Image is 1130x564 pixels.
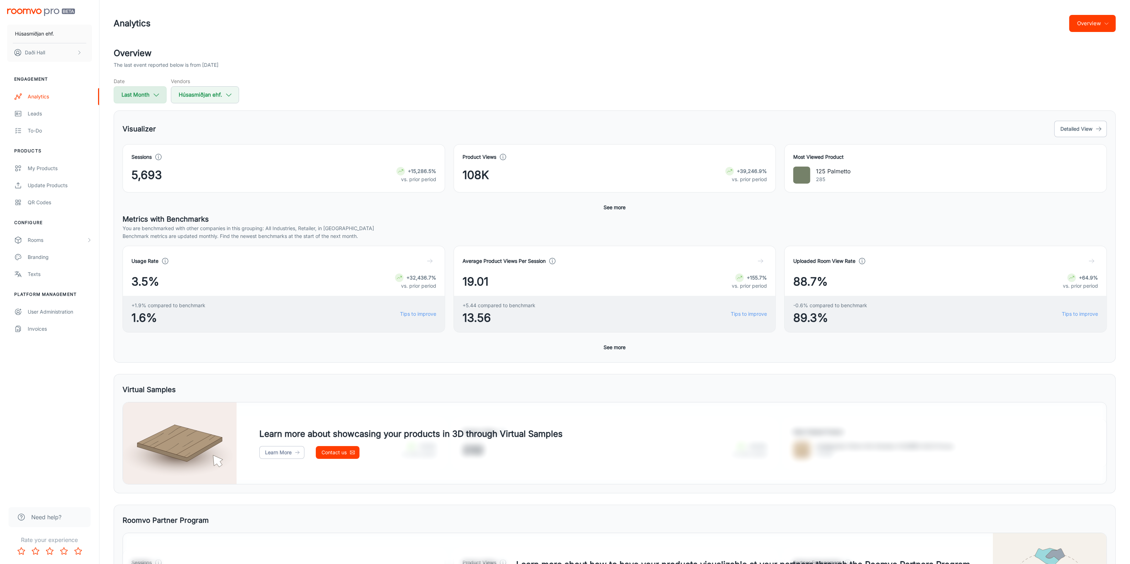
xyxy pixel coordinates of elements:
[131,257,158,265] h4: Usage Rate
[171,77,239,85] h5: Vendors
[131,153,152,161] h4: Sessions
[731,310,767,318] a: Tips to improve
[123,224,1107,232] p: You are benchmarked with other companies in this grouping: All Industries, Retailer, in [GEOGRAPH...
[400,310,436,318] a: Tips to improve
[259,446,304,459] a: Learn More
[7,43,92,62] button: Daði Hall
[725,175,767,183] p: vs. prior period
[816,167,851,175] p: 125 Palmetto
[1063,282,1098,290] p: vs. prior period
[123,124,156,134] h5: Visualizer
[793,257,855,265] h4: Uploaded Room View Rate
[1054,121,1107,137] button: Detailed View
[131,302,205,309] span: +1.9% compared to benchmark
[28,544,43,558] button: Rate 2 star
[28,93,92,101] div: Analytics
[123,232,1107,240] p: Benchmark metrics are updated monthly. Find the newest benchmarks at the start of the next month.
[737,168,767,174] strong: +39,246.9%
[1069,15,1116,32] button: Overview
[7,9,75,16] img: Roomvo PRO Beta
[6,536,93,544] p: Rate your experience
[463,257,546,265] h4: Average Product Views Per Session
[131,273,159,290] span: 3.5%
[28,199,92,206] div: QR Codes
[131,309,205,326] span: 1.6%
[123,214,1107,224] h5: Metrics with Benchmarks
[408,168,436,174] strong: +15,286.5%
[747,275,767,281] strong: +155.7%
[793,273,828,290] span: 88.7%
[793,167,810,184] img: 125 Palmetto
[28,110,92,118] div: Leads
[7,25,92,43] button: Húsasmiðjan ehf.
[28,308,92,316] div: User Administration
[28,253,92,261] div: Branding
[71,544,85,558] button: Rate 5 star
[28,325,92,333] div: Invoices
[28,127,92,135] div: To-do
[793,309,867,326] span: 89.3%
[14,544,28,558] button: Rate 1 star
[463,273,488,290] span: 19.01
[406,275,436,281] strong: +32,436.7%
[1062,310,1098,318] a: Tips to improve
[123,515,209,526] h5: Roomvo Partner Program
[123,384,176,395] h5: Virtual Samples
[601,201,629,214] button: See more
[463,167,489,184] span: 108K
[463,302,535,309] span: +5.44 compared to benchmark
[793,302,867,309] span: -0.6% compared to benchmark
[259,428,563,440] h4: Learn more about showcasing your products in 3D through Virtual Samples
[43,544,57,558] button: Rate 3 star
[114,47,1116,60] h2: Overview
[601,341,629,354] button: See more
[57,544,71,558] button: Rate 4 star
[816,175,851,183] p: 285
[114,77,167,85] h5: Date
[31,513,61,521] span: Need help?
[793,153,1098,161] h4: Most Viewed Product
[732,282,767,290] p: vs. prior period
[463,309,535,326] span: 13.56
[395,282,436,290] p: vs. prior period
[396,175,436,183] p: vs. prior period
[25,49,45,56] p: Daði Hall
[28,164,92,172] div: My Products
[316,446,359,459] a: Contact us
[463,153,496,161] h4: Product Views
[15,30,54,38] p: Húsasmiðjan ehf.
[131,167,162,184] span: 5,693
[114,61,218,69] p: The last event reported below is from [DATE]
[1079,275,1098,281] strong: +64.9%
[28,270,92,278] div: Texts
[28,236,86,244] div: Rooms
[28,181,92,189] div: Update Products
[114,86,167,103] button: Last Month
[114,17,151,30] h1: Analytics
[171,86,239,103] button: Húsasmiðjan ehf.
